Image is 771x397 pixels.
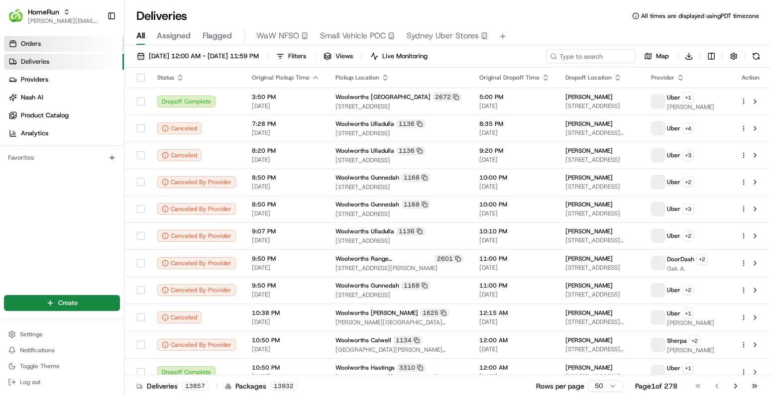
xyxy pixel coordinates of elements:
[682,285,694,296] button: +2
[401,173,430,182] div: 1168
[26,64,164,74] input: Clear
[682,177,694,188] button: +2
[479,74,540,82] span: Original Dropoff Time
[656,52,669,61] span: Map
[335,129,463,137] span: [STREET_ADDRESS]
[335,373,463,381] span: [STREET_ADDRESS][PERSON_NAME]
[565,309,613,317] span: [PERSON_NAME]
[21,111,69,120] span: Product Catalog
[546,49,636,63] input: Type to search
[667,286,680,294] span: Uber
[565,236,635,244] span: [STREET_ADDRESS][PERSON_NAME]
[132,49,263,63] button: [DATE] 12:00 AM - [DATE] 11:59 PM
[157,149,202,161] div: Canceled
[335,282,399,290] span: Woolworths Gunnedah
[88,154,109,162] span: [DATE]
[335,364,395,372] span: Woolworths Hastings
[479,336,550,344] span: 12:00 AM
[252,183,320,191] span: [DATE]
[21,39,41,48] span: Orders
[252,282,320,290] span: 9:50 PM
[252,147,320,155] span: 8:20 PM
[565,200,613,208] span: [PERSON_NAME]
[288,52,306,61] span: Filters
[157,230,236,242] div: Canceled By Provider
[20,154,28,162] img: 1736555255976-a54dd68f-1ca7-489b-9aae-adbdc363a1c4
[335,346,463,354] span: [GEOGRAPHIC_DATA][PERSON_NAME][STREET_ADDRESS][GEOGRAPHIC_DATA]
[31,154,81,162] span: [PERSON_NAME]
[565,174,613,182] span: [PERSON_NAME]
[252,291,320,298] span: [DATE]
[667,124,680,132] span: Uber
[80,191,164,209] a: 💻API Documentation
[433,93,461,101] div: 2672
[4,359,120,373] button: Toggle Theme
[10,129,67,137] div: Past conversations
[28,7,59,17] span: HomeRun
[396,146,425,155] div: 1136
[252,227,320,235] span: 9:07 PM
[252,345,320,353] span: [DATE]
[479,318,550,326] span: [DATE]
[20,378,40,386] span: Log out
[565,156,635,164] span: [STREET_ADDRESS]
[401,281,430,290] div: 1168
[565,227,613,235] span: [PERSON_NAME]
[335,156,463,164] span: [STREET_ADDRESS]
[479,373,550,381] span: [DATE]
[479,102,550,110] span: [DATE]
[335,255,433,263] span: Woolworths Range ([GEOGRAPHIC_DATA])
[479,309,550,317] span: 12:15 AM
[157,339,236,351] button: Canceled By Provider
[203,30,232,42] span: Flagged
[565,255,613,263] span: [PERSON_NAME]
[667,255,694,263] span: DoorDash
[252,364,320,372] span: 10:50 PM
[479,120,550,128] span: 8:35 PM
[335,264,463,272] span: [STREET_ADDRESS][PERSON_NAME]
[479,183,550,191] span: [DATE]
[420,308,449,317] div: 1625
[4,125,124,141] a: Analytics
[396,119,425,128] div: 1136
[58,298,78,307] span: Create
[565,93,613,101] span: [PERSON_NAME]
[682,363,694,374] button: +1
[479,236,550,244] span: [DATE]
[252,336,320,344] span: 10:50 PM
[99,219,120,227] span: Pylon
[667,319,714,327] span: [PERSON_NAME]
[335,147,394,155] span: Woolworths Ulladulla
[20,346,55,354] span: Notifications
[667,337,687,345] span: Sherpa
[4,150,120,166] div: Favorites
[4,72,124,88] a: Providers
[256,30,299,42] span: WaW NFSO
[335,74,379,82] span: Pickup Location
[667,94,680,101] span: Uber
[157,284,236,296] button: Canceled By Provider
[157,30,191,42] span: Assigned
[640,49,673,63] button: Map
[45,104,137,112] div: We're available if you need us!
[565,183,635,191] span: [STREET_ADDRESS]
[479,282,550,290] span: 11:00 PM
[335,210,463,218] span: [STREET_ADDRESS]
[689,335,700,346] button: +2
[479,291,550,298] span: [DATE]
[21,95,39,112] img: 2790269178180_0ac78f153ef27d6c0503_72.jpg
[335,52,353,61] span: Views
[45,95,163,104] div: Start new chat
[252,255,320,263] span: 9:50 PM
[565,264,635,272] span: [STREET_ADDRESS]
[21,93,43,102] span: Nash AI
[20,195,76,205] span: Knowledge Base
[10,39,181,55] p: Welcome 👋
[4,54,124,70] a: Deliveries
[335,318,463,326] span: [PERSON_NAME][GEOGRAPHIC_DATA][STREET_ADDRESS][PERSON_NAME][PERSON_NAME][GEOGRAPHIC_DATA]
[157,74,174,82] span: Status
[10,144,26,160] img: Ben Goodger
[401,200,430,209] div: 1168
[682,123,694,134] button: +4
[565,318,635,326] span: [STREET_ADDRESS][PERSON_NAME]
